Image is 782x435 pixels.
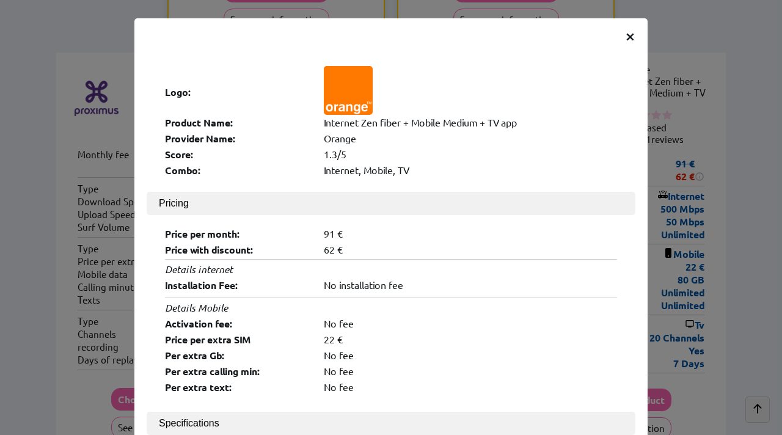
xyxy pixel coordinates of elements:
div: Score: [165,148,312,161]
div: Installation Fee: [165,279,312,291]
span: × [625,24,635,46]
div: Per extra calling min: [165,365,312,378]
div: 91 € [324,227,617,240]
div: No fee [324,317,617,330]
img: Logo of Orange [324,66,373,115]
div: Product Name: [165,116,312,129]
div: Per extra Gb: [165,349,312,362]
div: Internet Zen fiber + Mobile Medium + TV app [324,116,617,129]
div: No installation fee [324,279,617,291]
div: Activation fee: [165,317,312,330]
div: Combo: [165,164,312,177]
div: Internet, Mobile, TV [324,164,617,177]
div: Provider Name: [165,132,312,145]
div: No fee [324,365,617,378]
div: 62 € [324,243,617,255]
button: Specifications [147,412,635,435]
div: Per extra text: [165,381,312,393]
div: Price per month: [165,227,312,240]
div: No fee [324,349,617,362]
div: No fee [324,381,617,393]
div: Price per extra SIM [165,333,312,346]
div: Price with discount: [165,243,312,256]
div: 22 € [324,333,617,346]
i: Details Mobile [165,301,228,314]
b: Logo: [165,86,191,98]
div: Orange [324,132,617,145]
button: Pricing [147,192,635,215]
div: 1.3/5 [324,148,617,161]
i: Details internet [165,263,233,276]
